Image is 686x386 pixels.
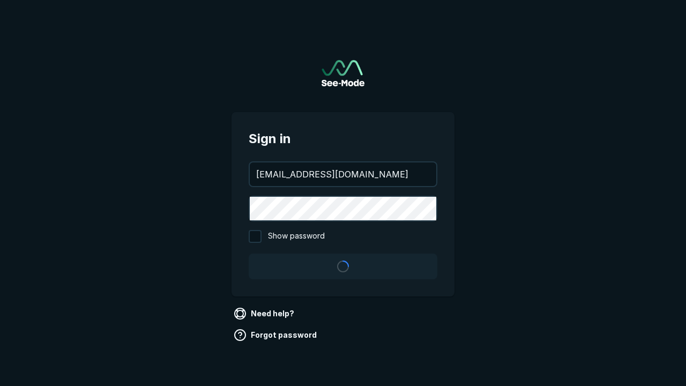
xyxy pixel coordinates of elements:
a: Need help? [232,305,299,322]
a: Go to sign in [322,60,364,86]
span: Sign in [249,129,437,149]
input: your@email.com [250,162,436,186]
img: See-Mode Logo [322,60,364,86]
a: Forgot password [232,326,321,344]
span: Show password [268,230,325,243]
